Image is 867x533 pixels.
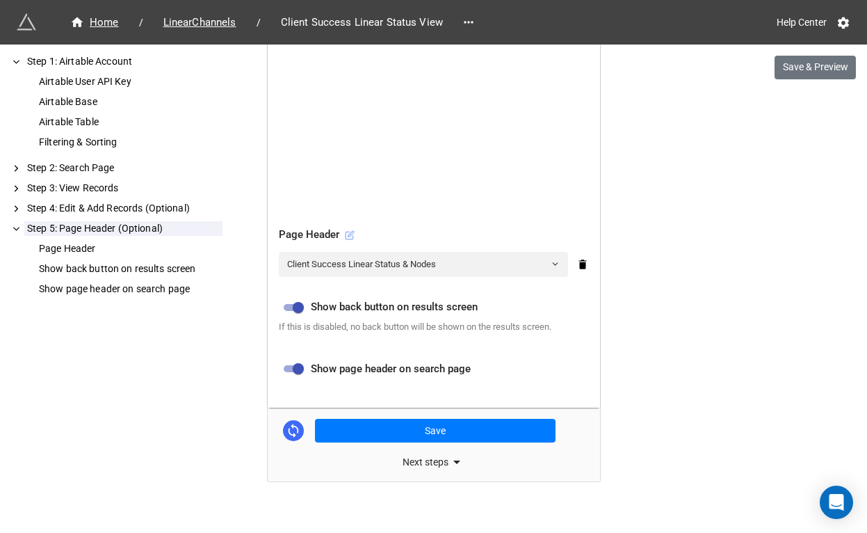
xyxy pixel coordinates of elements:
span: LinearChannels [155,15,245,31]
button: Save [315,419,556,443]
div: If this is disabled, no back button will be shown on the results screen. [279,320,589,334]
a: Home [56,14,133,31]
a: LinearChannels [149,14,251,31]
span: Show back button on results screen [311,299,478,316]
div: Show back button on results screen [36,262,222,276]
div: Step 4: Edit & Add Records (Optional) [24,201,222,216]
div: Airtable User API Key [36,74,222,89]
a: Client Success Linear Status & Nodes [279,252,568,277]
div: Step 2: Search Page [24,161,222,175]
button: Save & Preview [775,56,856,79]
iframe: Page Header for miniExtensions [279,38,589,200]
li: / [139,15,143,30]
a: Help Center [767,10,836,35]
span: Client Success Linear Status View [273,15,451,31]
div: Page Header [36,241,222,256]
div: Page Header [279,227,589,244]
div: Step 5: Page Header (Optional) [24,221,222,236]
div: Airtable Base [36,95,222,109]
div: Step 1: Airtable Account [24,54,222,69]
div: Airtable Table [36,115,222,129]
nav: breadcrumb [56,14,457,31]
div: Step 5: Page Header (Optional) [268,21,600,408]
span: Show page header on search page [311,361,471,378]
a: Sync Base Structure [283,420,304,441]
div: Home [70,15,119,31]
img: miniextensions-icon.73ae0678.png [17,13,36,32]
div: Filtering & Sorting [36,135,222,150]
div: Show page header on search page [36,282,222,296]
div: Step 3: View Records [24,181,222,196]
div: Next steps [268,454,600,470]
div: Open Intercom Messenger [820,486,853,519]
li: / [257,15,261,30]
